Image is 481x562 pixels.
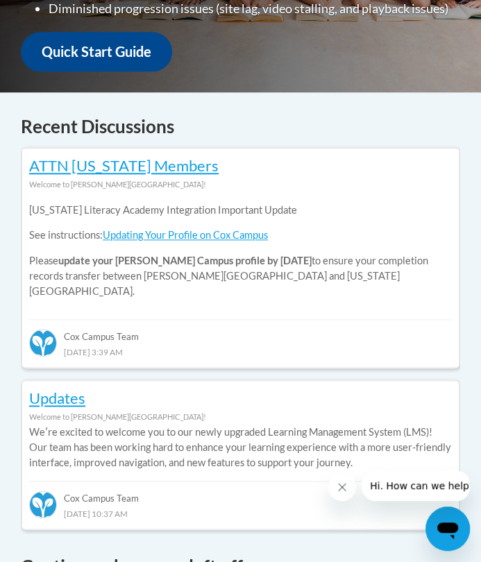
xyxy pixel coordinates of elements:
a: Quick Start Guide [21,32,172,71]
a: Updates [29,389,85,407]
div: [DATE] 10:37 AM [29,506,452,521]
h4: Recent Discussions [21,113,460,140]
b: update your [PERSON_NAME] Campus profile by [DATE] [58,255,312,266]
iframe: Message from company [362,470,470,501]
iframe: Button to launch messaging window [425,506,470,551]
img: Cox Campus Team [29,329,57,357]
p: [US_STATE] Literacy Academy Integration Important Update [29,203,452,218]
p: Weʹre excited to welcome you to our newly upgraded Learning Management System (LMS)! Our team has... [29,425,452,470]
div: [DATE] 3:39 AM [29,344,452,359]
p: See instructions: [29,228,452,243]
div: Please to ensure your completion records transfer between [PERSON_NAME][GEOGRAPHIC_DATA] and [US_... [29,192,452,309]
div: Cox Campus Team [29,319,452,344]
a: ATTN [US_STATE] Members [29,156,219,175]
div: Welcome to [PERSON_NAME][GEOGRAPHIC_DATA]! [29,409,452,425]
div: Welcome to [PERSON_NAME][GEOGRAPHIC_DATA]! [29,177,452,192]
span: Hi. How can we help? [8,10,112,21]
iframe: Close message [328,473,356,501]
a: Updating Your Profile on Cox Campus [103,229,268,241]
div: Cox Campus Team [29,481,452,506]
img: Cox Campus Team [29,491,57,518]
